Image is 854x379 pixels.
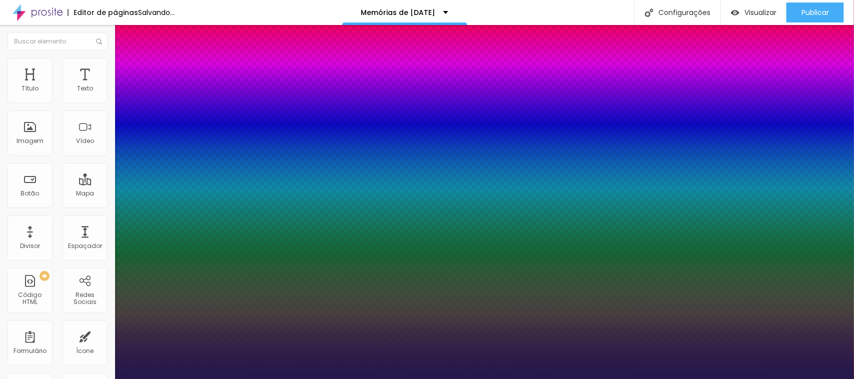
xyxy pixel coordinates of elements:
[8,32,108,50] input: Buscar elemento
[138,9,175,16] div: Salvando...
[721,2,786,22] button: Visualizar
[731,8,739,17] img: view-1.svg
[645,8,653,17] img: Icone
[76,137,94,144] div: Vídeo
[20,242,40,249] div: Divisor
[21,190,40,197] div: Botão
[744,8,776,16] span: Visualizar
[801,8,829,16] span: Publicar
[22,85,39,92] div: Título
[361,9,436,16] p: Memórias de [DATE]
[76,190,94,197] div: Mapa
[68,9,138,16] div: Editor de páginas
[96,38,102,44] img: Icone
[65,291,105,306] div: Redes Sociais
[17,137,44,144] div: Imagem
[14,347,47,354] div: Formulário
[77,85,93,92] div: Texto
[786,2,844,22] button: Publicar
[68,242,102,249] div: Espaçador
[10,291,50,306] div: Código HTML
[77,347,94,354] div: Ícone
